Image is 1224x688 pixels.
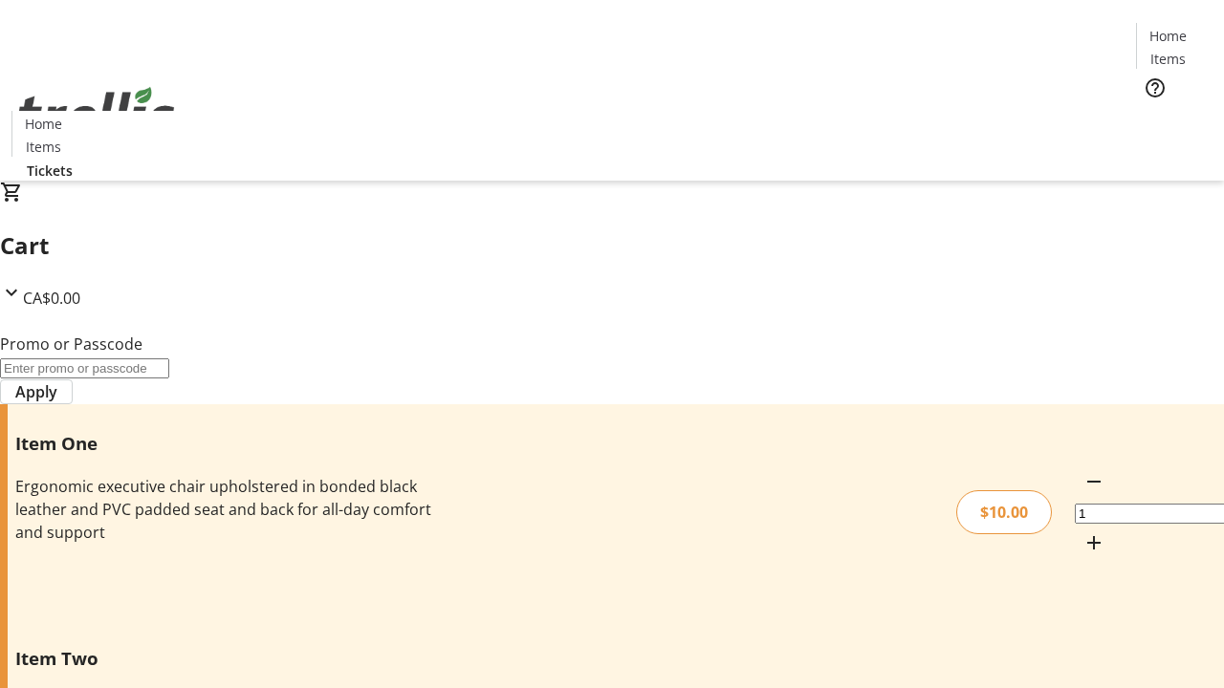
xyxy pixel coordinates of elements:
a: Tickets [11,161,88,181]
span: Tickets [27,161,73,181]
button: Decrement by one [1075,462,1113,501]
a: Home [1137,26,1198,46]
button: Increment by one [1075,524,1113,562]
button: Help [1136,69,1174,107]
span: Apply [15,380,57,403]
a: Home [12,114,74,134]
h3: Item Two [15,645,433,672]
span: Items [26,137,61,157]
a: Items [1137,49,1198,69]
div: $10.00 [956,490,1052,534]
a: Items [12,137,74,157]
span: Home [1149,26,1187,46]
span: CA$0.00 [23,288,80,309]
span: Home [25,114,62,134]
img: Orient E2E Organization C2jr3sMsve's Logo [11,66,182,161]
a: Tickets [1136,111,1213,131]
span: Items [1150,49,1186,69]
h3: Item One [15,430,433,457]
div: Ergonomic executive chair upholstered in bonded black leather and PVC padded seat and back for al... [15,475,433,544]
span: Tickets [1151,111,1197,131]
